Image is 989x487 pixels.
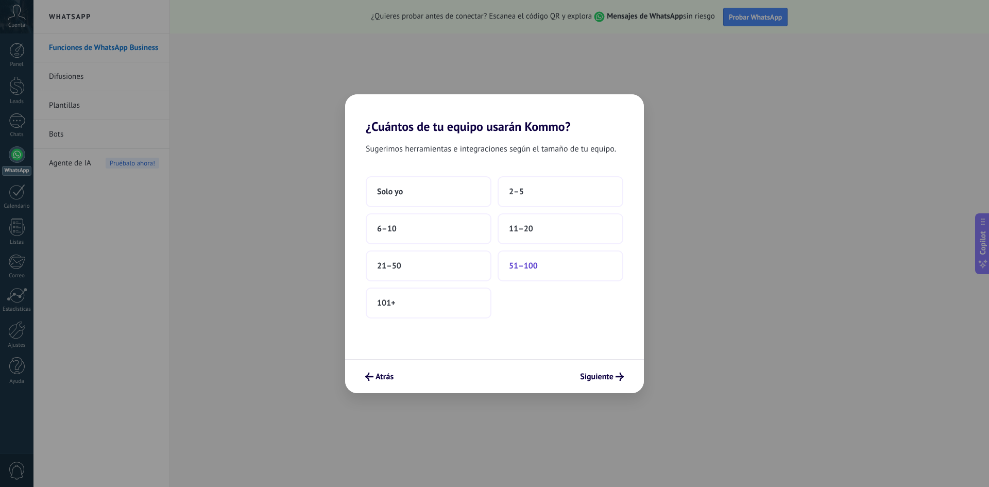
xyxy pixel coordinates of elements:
[498,176,623,207] button: 2–5
[509,187,524,197] span: 2–5
[366,288,491,318] button: 101+
[377,261,401,271] span: 21–50
[580,373,613,380] span: Siguiente
[575,368,628,385] button: Siguiente
[377,224,397,234] span: 6–10
[366,213,491,244] button: 6–10
[345,94,644,134] h2: ¿Cuántos de tu equipo usarán Kommo?
[377,187,403,197] span: Solo yo
[376,373,394,380] span: Atrás
[361,368,398,385] button: Atrás
[377,298,396,308] span: 101+
[366,176,491,207] button: Solo yo
[509,261,538,271] span: 51–100
[366,142,616,156] span: Sugerimos herramientas e integraciones según el tamaño de tu equipo.
[498,213,623,244] button: 11–20
[366,250,491,281] button: 21–50
[498,250,623,281] button: 51–100
[509,224,533,234] span: 11–20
